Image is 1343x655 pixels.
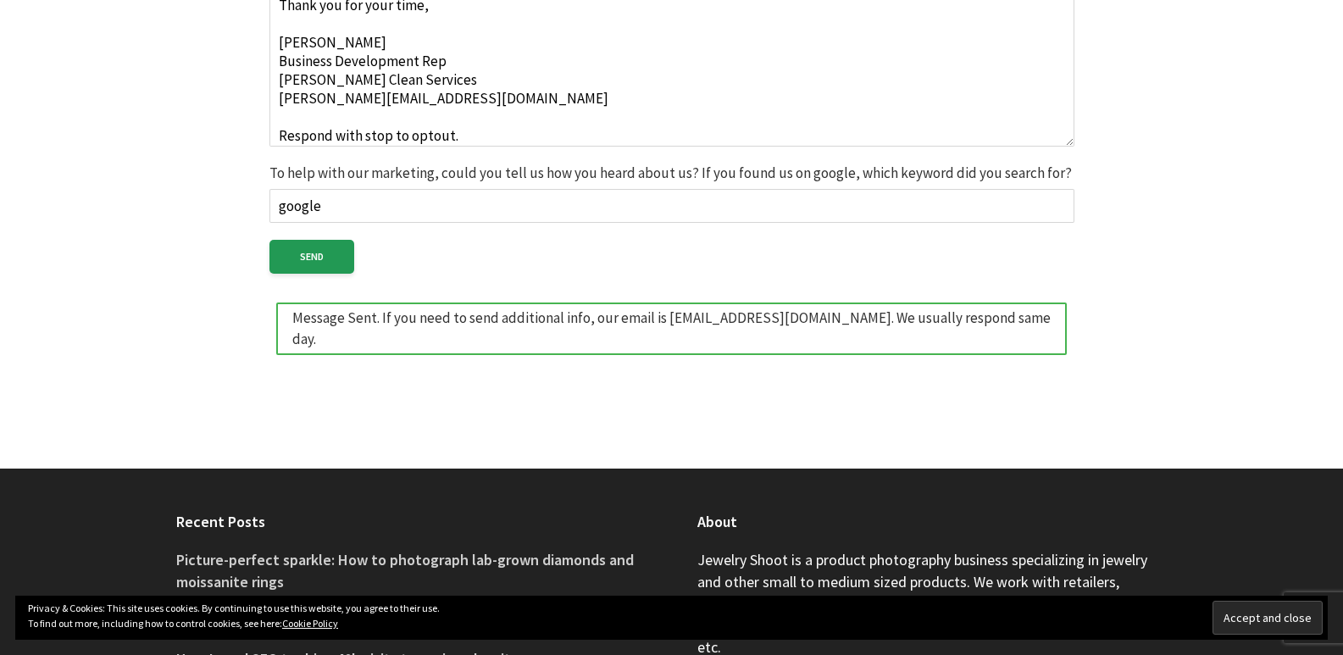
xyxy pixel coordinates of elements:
h4: Recent Posts [176,511,647,532]
div: Message Sent. If you need to send additional info, our email is [EMAIL_ADDRESS][DOMAIN_NAME]. We ... [276,303,1067,355]
div: Privacy & Cookies: This site uses cookies. By continuing to use this website, you agree to their ... [15,596,1328,640]
input: Accept and close [1213,601,1323,635]
h4: About [697,511,1168,532]
label: To help with our marketing, could you tell us how you heard about us? If you found us on google, ... [269,166,1074,223]
a: Picture-perfect sparkle: How to photograph lab-grown diamonds and moissanite rings [176,550,634,591]
input: To help with our marketing, could you tell us how you heard about us? If you found us on google, ... [269,189,1074,223]
input: Send [269,240,354,274]
a: Cookie Policy [282,617,338,630]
